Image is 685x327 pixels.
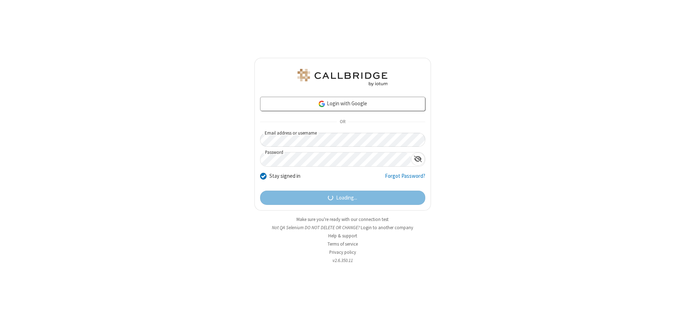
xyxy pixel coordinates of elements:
a: Forgot Password? [385,172,425,186]
img: google-icon.png [318,100,326,108]
img: QA Selenium DO NOT DELETE OR CHANGE [296,69,389,86]
span: Loading... [336,194,357,202]
a: Login with Google [260,97,425,111]
a: Terms of service [328,241,358,247]
label: Stay signed in [269,172,300,180]
a: Make sure you're ready with our connection test [296,216,389,222]
button: Loading... [260,191,425,205]
a: Privacy policy [329,249,356,255]
a: Help & support [328,233,357,239]
span: OR [337,117,348,127]
div: Show password [411,152,425,166]
input: Password [260,152,411,166]
button: Login to another company [361,224,413,231]
input: Email address or username [260,133,425,147]
li: v2.6.350.11 [254,257,431,264]
li: Not QA Selenium DO NOT DELETE OR CHANGE? [254,224,431,231]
